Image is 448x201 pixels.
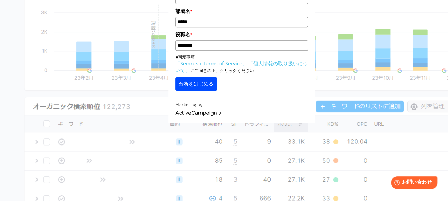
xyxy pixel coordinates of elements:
iframe: Help widget launcher [385,173,440,193]
p: ■同意事項 にご同意の上、クリックください [175,54,308,74]
button: 分析をはじめる [175,77,217,91]
label: 役職名 [175,31,308,39]
a: 「個人情報の取り扱いについて」 [175,60,308,73]
div: Marketing by [175,101,308,109]
a: 「Semrush Terms of Service」 [175,60,247,67]
label: 部署名 [175,7,308,15]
